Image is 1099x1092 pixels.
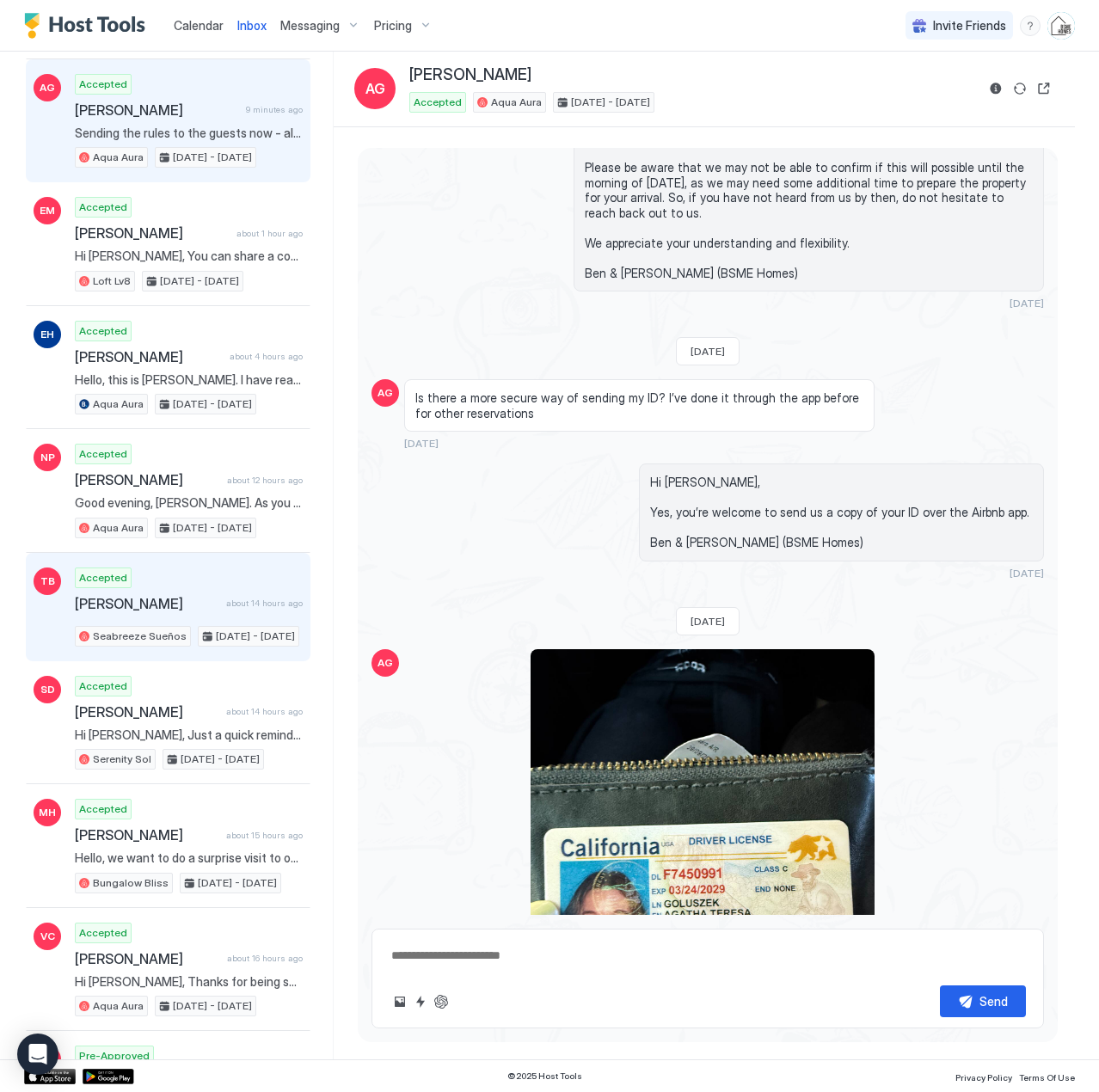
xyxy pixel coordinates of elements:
[691,345,725,358] span: [DATE]
[410,991,431,1012] button: Quick reply
[24,1069,76,1084] a: App Store
[1010,78,1030,99] button: Sync reservation
[571,95,650,110] span: [DATE] - [DATE]
[365,78,385,99] span: AG
[1034,78,1054,99] button: Open reservation
[1010,297,1044,310] span: [DATE]
[93,629,187,644] span: Seabreeze Sueños
[93,520,144,536] span: Aqua Aura
[79,77,127,92] span: Accepted
[955,1067,1012,1085] a: Privacy Policy
[198,875,277,891] span: [DATE] - [DATE]
[75,727,303,743] span: Hi [PERSON_NAME], Just a quick reminder that check-out from Serenity Sol is [DATE] before 11AM. A...
[79,1048,150,1064] span: Pre-Approved
[1047,12,1075,40] div: User profile
[40,574,55,589] span: TB
[227,475,303,486] span: about 12 hours ago
[985,78,1006,99] button: Reservation information
[237,16,267,34] a: Inbox
[24,13,153,39] a: Host Tools Logo
[93,998,144,1014] span: Aqua Aura
[173,998,252,1014] span: [DATE] - [DATE]
[246,104,303,115] span: 9 minutes ago
[75,974,303,990] span: Hi [PERSON_NAME], Thanks for being such a great guest and taking good care of our home. We gladly...
[75,850,303,866] span: Hello, we want to do a surprise visit to our daughter from Va for the day. We will be arriving [D...
[75,224,230,242] span: [PERSON_NAME]
[650,475,1033,550] span: Hi [PERSON_NAME], Yes, you’re welcome to send us a copy of your ID over the Airbnb app. Ben & [PE...
[160,273,239,289] span: [DATE] - [DATE]
[414,95,462,110] span: Accepted
[173,150,252,165] span: [DATE] - [DATE]
[75,372,303,388] span: Hello, this is [PERSON_NAME]. I have reached out via WhatsApp, so please check and confirm.
[17,1034,58,1075] div: Open Intercom Messenger
[226,598,303,609] span: about 14 hours ago
[940,985,1026,1017] button: Send
[491,95,542,110] span: Aqua Aura
[378,385,393,401] span: AG
[75,826,219,844] span: [PERSON_NAME]
[173,396,252,412] span: [DATE] - [DATE]
[1010,567,1044,580] span: [DATE]
[409,65,531,85] span: [PERSON_NAME]
[1019,1067,1075,1085] a: Terms Of Use
[280,18,340,34] span: Messaging
[691,615,725,628] span: [DATE]
[390,991,410,1012] button: Upload image
[75,101,239,119] span: [PERSON_NAME]
[226,830,303,841] span: about 15 hours ago
[40,203,55,218] span: EM
[83,1069,134,1084] a: Google Play Store
[93,150,144,165] span: Aqua Aura
[40,80,55,95] span: AG
[79,199,127,215] span: Accepted
[216,629,295,644] span: [DATE] - [DATE]
[39,805,56,820] span: MH
[75,703,219,721] span: [PERSON_NAME]
[431,991,451,1012] button: ChatGPT Auto Reply
[40,682,55,697] span: SD
[40,327,54,342] span: EH
[75,348,223,365] span: [PERSON_NAME]
[79,570,127,586] span: Accepted
[75,950,220,967] span: [PERSON_NAME]
[933,18,1006,34] span: Invite Friends
[374,18,412,34] span: Pricing
[75,495,303,511] span: Good evening, [PERSON_NAME]. As you settle in for the night, we wanted to thank you again for sel...
[75,471,220,488] span: [PERSON_NAME]
[1020,15,1041,36] div: menu
[79,446,127,462] span: Accepted
[79,925,127,941] span: Accepted
[227,953,303,964] span: about 16 hours ago
[40,450,55,465] span: NP
[236,228,303,239] span: about 1 hour ago
[955,1072,1012,1083] span: Privacy Policy
[174,18,224,33] span: Calendar
[93,396,144,412] span: Aqua Aura
[237,18,267,33] span: Inbox
[173,520,252,536] span: [DATE] - [DATE]
[979,992,1008,1010] div: Send
[93,752,151,767] span: Serenity Sol
[507,1071,582,1082] span: © 2025 Host Tools
[79,678,127,694] span: Accepted
[404,437,439,450] span: [DATE]
[75,126,303,141] span: Sending the rules to the guests now - alteration has been completed!
[75,595,219,612] span: [PERSON_NAME]
[75,248,303,264] span: Hi [PERSON_NAME], You can share a copy of your ID with us here on Airbnb or text it to us at [PHO...
[93,273,131,289] span: Loft Lv8
[378,655,393,671] span: AG
[181,752,260,767] span: [DATE] - [DATE]
[174,16,224,34] a: Calendar
[79,801,127,817] span: Accepted
[79,323,127,339] span: Accepted
[1019,1072,1075,1083] span: Terms Of Use
[230,351,303,362] span: about 4 hours ago
[226,706,303,717] span: about 14 hours ago
[415,390,863,420] span: Is there a more secure way of sending my ID? I’ve done it through the app before for other reserv...
[40,929,55,944] span: VC
[93,875,169,891] span: Bungalow Bliss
